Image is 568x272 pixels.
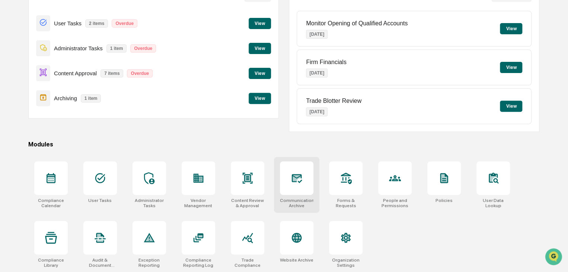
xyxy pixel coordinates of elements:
[544,247,564,268] iframe: Open customer support
[34,198,68,208] div: Compliance Calendar
[249,44,271,51] a: View
[81,94,101,102] p: 1 item
[249,93,271,104] button: View
[7,16,135,28] p: How can we help?
[249,43,271,54] button: View
[378,198,412,208] div: People and Permissions
[127,59,135,68] button: Start new chat
[182,198,215,208] div: Vendor Management
[133,257,166,268] div: Exception Reporting
[28,141,539,148] div: Modules
[231,198,264,208] div: Content Review & Approval
[306,98,361,104] p: Trade Blotter Review
[4,105,50,118] a: 🔎Data Lookup
[500,62,522,73] button: View
[231,257,264,268] div: Trade Compliance
[52,126,90,132] a: Powered byPylon
[19,34,123,42] input: Clear
[25,57,122,64] div: Start new chat
[500,23,522,34] button: View
[500,101,522,112] button: View
[61,94,92,101] span: Attestations
[306,69,328,78] p: [DATE]
[249,19,271,26] a: View
[54,45,103,51] p: Administrator Tasks
[85,19,108,28] p: 2 items
[100,69,123,78] p: 7 items
[476,198,510,208] div: User Data Lookup
[249,94,271,101] a: View
[329,257,363,268] div: Organization Settings
[25,64,94,70] div: We're available if you need us!
[7,95,13,101] div: 🖐️
[7,57,21,70] img: 1746055101610-c473b297-6a78-478c-a979-82029cc54cd1
[306,20,408,27] p: Monitor Opening of Qualified Accounts
[280,198,313,208] div: Communications Archive
[51,91,95,104] a: 🗄️Attestations
[133,198,166,208] div: Administrator Tasks
[280,257,313,263] div: Website Archive
[249,18,271,29] button: View
[127,69,153,78] p: Overdue
[15,94,48,101] span: Preclearance
[106,44,127,53] p: 1 item
[54,70,97,76] p: Content Approval
[112,19,137,28] p: Overdue
[306,107,328,116] p: [DATE]
[249,69,271,76] a: View
[54,95,77,101] p: Archiving
[4,91,51,104] a: 🖐️Preclearance
[435,198,453,203] div: Policies
[306,59,346,66] p: Firm Financials
[329,198,363,208] div: Forms & Requests
[249,68,271,79] button: View
[83,257,117,268] div: Audit & Document Logs
[306,30,328,39] p: [DATE]
[54,20,82,26] p: User Tasks
[15,108,47,116] span: Data Lookup
[74,126,90,132] span: Pylon
[34,257,68,268] div: Compliance Library
[130,44,156,53] p: Overdue
[182,257,215,268] div: Compliance Reporting Log
[88,198,112,203] div: User Tasks
[7,109,13,115] div: 🔎
[54,95,60,101] div: 🗄️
